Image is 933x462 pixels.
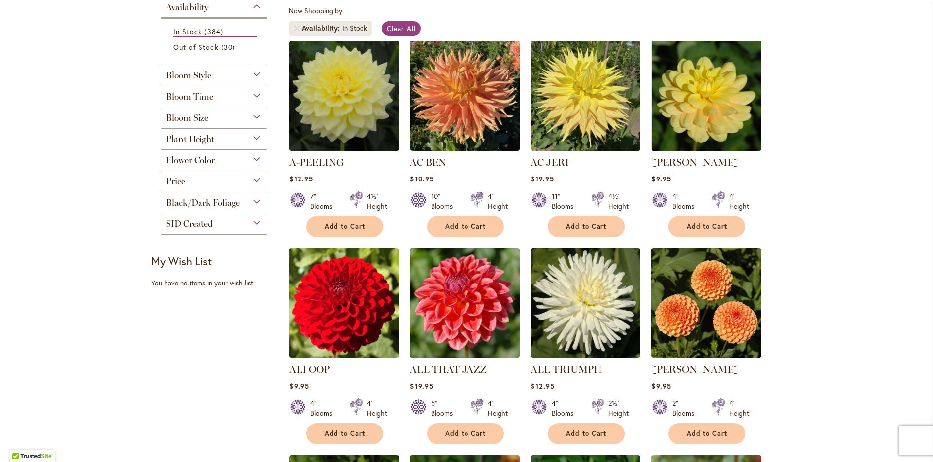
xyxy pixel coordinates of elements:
a: ALL THAT JAZZ [410,363,487,375]
div: 4' Height [367,398,387,418]
div: 4' Height [729,398,749,418]
a: ALL THAT JAZZ [410,351,520,360]
span: $12.95 [531,381,554,391]
div: 4' Height [488,191,508,211]
span: Bloom Style [166,70,211,81]
span: Out of Stock [173,42,219,52]
span: Black/Dark Foliage [166,197,240,208]
button: Add to Cart [668,423,745,444]
div: 4½' Height [367,191,387,211]
span: $12.95 [289,174,313,183]
img: AC Jeri [531,41,640,151]
span: Add to Cart [445,222,486,231]
a: AC BEN [410,156,446,168]
span: $9.95 [651,381,671,391]
span: Now Shopping by [289,6,342,15]
button: Add to Cart [548,423,625,444]
button: Add to Cart [427,216,504,237]
span: Availability [302,23,342,33]
a: ALI OOP [289,363,330,375]
div: 2½' Height [608,398,629,418]
div: 4' Height [729,191,749,211]
div: 4" Blooms [552,398,579,418]
a: Clear All [382,21,421,36]
img: A-Peeling [289,41,399,151]
span: Add to Cart [687,429,727,438]
span: Add to Cart [566,429,606,438]
div: 4" Blooms [672,191,700,211]
button: Add to Cart [548,216,625,237]
a: AMBER QUEEN [651,351,761,360]
a: ALL TRIUMPH [531,363,602,375]
img: AMBER QUEEN [651,248,761,358]
a: [PERSON_NAME] [651,156,739,168]
a: AC BEN [410,143,520,153]
a: Out of Stock 30 [173,42,257,52]
strong: My Wish List [151,254,212,268]
button: Add to Cart [427,423,504,444]
a: In Stock 384 [173,26,257,37]
div: 4" Blooms [310,398,338,418]
img: ALI OOP [289,248,399,358]
span: $19.95 [410,381,433,391]
span: Clear All [387,24,416,33]
span: $19.95 [531,174,554,183]
button: Add to Cart [306,216,383,237]
a: AC Jeri [531,143,640,153]
a: ALL TRIUMPH [531,351,640,360]
span: $9.95 [651,174,671,183]
span: Bloom Time [166,91,213,102]
span: Add to Cart [325,429,365,438]
div: 5" Blooms [431,398,459,418]
a: AHOY MATEY [651,143,761,153]
span: Availability [166,2,208,13]
span: Plant Height [166,134,214,144]
div: 11" Blooms [552,191,579,211]
button: Add to Cart [306,423,383,444]
span: Add to Cart [445,429,486,438]
img: AHOY MATEY [651,41,761,151]
span: Price [166,176,185,187]
span: $10.95 [410,174,433,183]
div: 10" Blooms [431,191,459,211]
span: Add to Cart [325,222,365,231]
div: 7" Blooms [310,191,338,211]
span: Bloom Size [166,112,208,123]
img: AC BEN [410,41,520,151]
div: In Stock [342,23,367,33]
div: 2" Blooms [672,398,700,418]
span: 384 [204,26,225,36]
span: Add to Cart [566,222,606,231]
a: A-Peeling [289,143,399,153]
span: Flower Color [166,155,215,166]
img: ALL THAT JAZZ [410,248,520,358]
div: 4½' Height [608,191,629,211]
span: In Stock [173,27,202,36]
button: Add to Cart [668,216,745,237]
iframe: Launch Accessibility Center [7,427,35,455]
a: ALI OOP [289,351,399,360]
img: ALL TRIUMPH [531,248,640,358]
span: $9.95 [289,381,309,391]
div: 4' Height [488,398,508,418]
a: AC JERI [531,156,569,168]
span: SID Created [166,218,213,229]
div: You have no items in your wish list. [151,278,283,288]
span: Add to Cart [687,222,727,231]
a: A-PEELING [289,156,344,168]
a: Remove Availability In Stock [294,25,300,31]
a: [PERSON_NAME] [651,363,739,375]
span: 30 [221,42,237,52]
